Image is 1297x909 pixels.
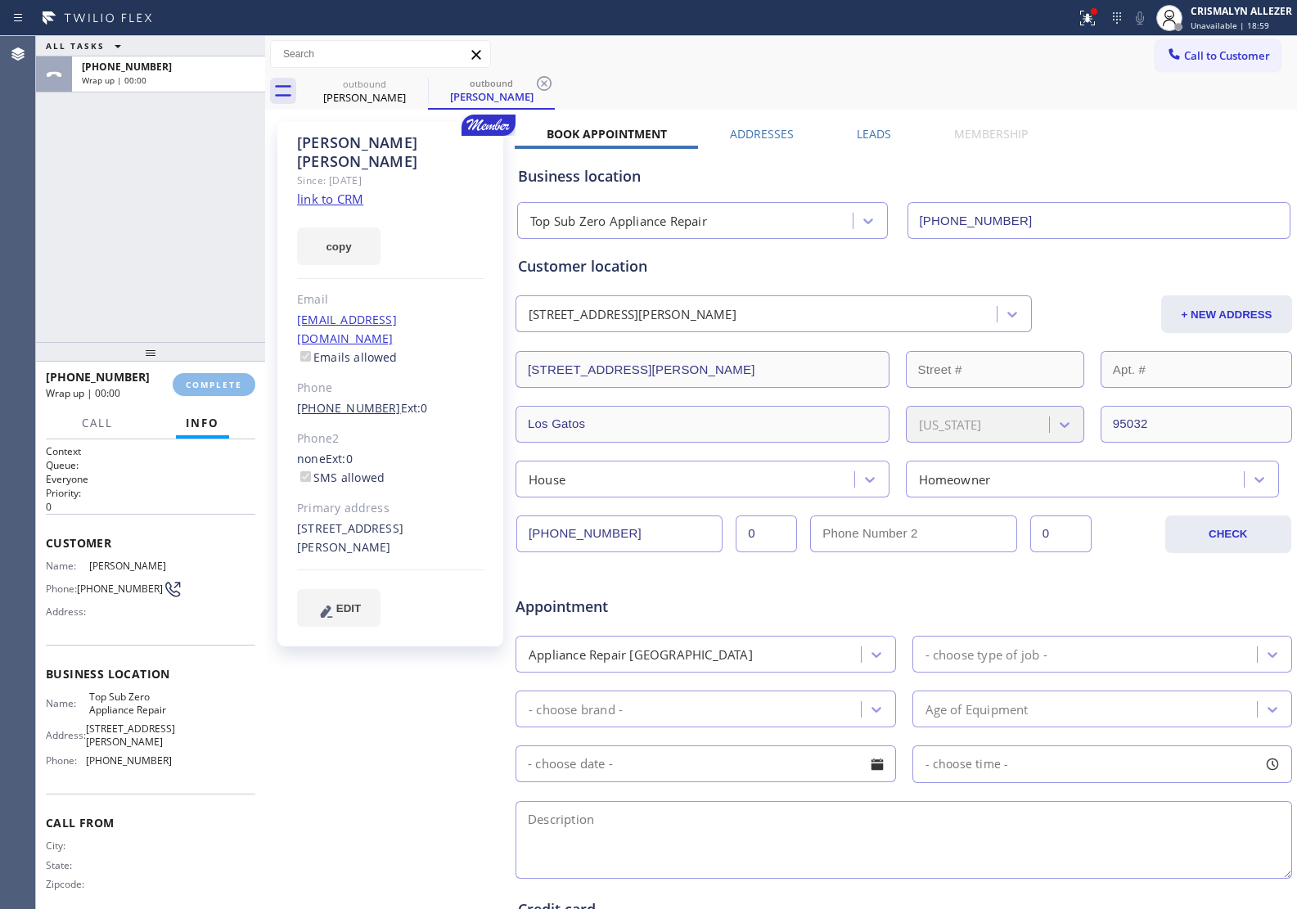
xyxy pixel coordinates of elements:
[46,386,120,400] span: Wrap up | 00:00
[46,878,89,890] span: Zipcode:
[297,133,484,171] div: [PERSON_NAME] [PERSON_NAME]
[46,560,89,572] span: Name:
[303,73,426,110] div: Henry Arciga
[954,126,1028,142] label: Membership
[82,416,113,430] span: Call
[925,756,1009,772] span: - choose time -
[1184,48,1270,63] span: Call to Customer
[46,472,255,486] p: Everyone
[1101,406,1292,443] input: ZIP
[186,416,219,430] span: Info
[1191,4,1292,18] div: CRISMALYN ALLEZER
[1128,7,1151,29] button: Mute
[529,305,736,324] div: [STREET_ADDRESS][PERSON_NAME]
[173,373,255,396] button: COMPLETE
[430,73,553,108] div: Henry Arciga
[336,602,361,614] span: EDIT
[72,407,123,439] button: Call
[46,859,89,871] span: State:
[46,839,89,852] span: City:
[297,290,484,309] div: Email
[430,77,553,89] div: outbound
[46,444,255,458] h1: Context
[518,255,1290,277] div: Customer location
[46,535,255,551] span: Customer
[46,500,255,514] p: 0
[89,691,171,716] span: Top Sub Zero Appliance Repair
[176,407,229,439] button: Info
[1161,295,1292,333] button: + NEW ADDRESS
[271,41,490,67] input: Search
[297,520,484,557] div: [STREET_ADDRESS][PERSON_NAME]
[297,450,484,488] div: none
[810,515,1016,552] input: Phone Number 2
[297,400,401,416] a: [PHONE_NUMBER]
[46,458,255,472] h2: Queue:
[303,90,426,105] div: [PERSON_NAME]
[1191,20,1269,31] span: Unavailable | 18:59
[82,60,172,74] span: [PHONE_NUMBER]
[77,583,163,595] span: [PHONE_NUMBER]
[86,722,175,748] span: [STREET_ADDRESS][PERSON_NAME]
[82,74,146,86] span: Wrap up | 00:00
[925,700,1029,718] div: Age of Equipment
[297,349,398,365] label: Emails allowed
[46,697,89,709] span: Name:
[401,400,428,416] span: Ext: 0
[297,470,385,485] label: SMS allowed
[919,470,991,488] div: Homeowner
[516,406,889,443] input: City
[547,126,667,142] label: Book Appointment
[36,36,137,56] button: ALL TASKS
[529,470,565,488] div: House
[907,202,1291,239] input: Phone Number
[300,471,311,482] input: SMS allowed
[297,191,363,207] a: link to CRM
[89,560,171,572] span: [PERSON_NAME]
[297,430,484,448] div: Phone2
[925,645,1047,664] div: - choose type of job -
[516,351,889,388] input: Address
[303,78,426,90] div: outbound
[46,40,105,52] span: ALL TASKS
[86,754,172,767] span: [PHONE_NUMBER]
[46,486,255,500] h2: Priority:
[326,451,353,466] span: Ext: 0
[1155,40,1281,71] button: Call to Customer
[516,596,772,618] span: Appointment
[46,666,255,682] span: Business location
[906,351,1084,388] input: Street #
[1101,351,1292,388] input: Apt. #
[297,312,397,346] a: [EMAIL_ADDRESS][DOMAIN_NAME]
[300,351,311,362] input: Emails allowed
[46,815,255,830] span: Call From
[529,645,753,664] div: Appliance Repair [GEOGRAPHIC_DATA]
[297,589,381,627] button: EDIT
[857,126,891,142] label: Leads
[46,369,150,385] span: [PHONE_NUMBER]
[297,499,484,518] div: Primary address
[529,700,623,718] div: - choose brand -
[736,515,797,552] input: Ext.
[186,379,242,390] span: COMPLETE
[730,126,794,142] label: Addresses
[1030,515,1092,552] input: Ext. 2
[518,165,1290,187] div: Business location
[1165,515,1292,553] button: CHECK
[516,745,896,782] input: - choose date -
[46,605,89,618] span: Address:
[297,171,484,190] div: Since: [DATE]
[46,754,86,767] span: Phone:
[530,212,707,231] div: Top Sub Zero Appliance Repair
[297,227,381,265] button: copy
[46,729,86,741] span: Address:
[46,583,77,595] span: Phone:
[297,379,484,398] div: Phone
[430,89,553,104] div: [PERSON_NAME]
[516,515,723,552] input: Phone Number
